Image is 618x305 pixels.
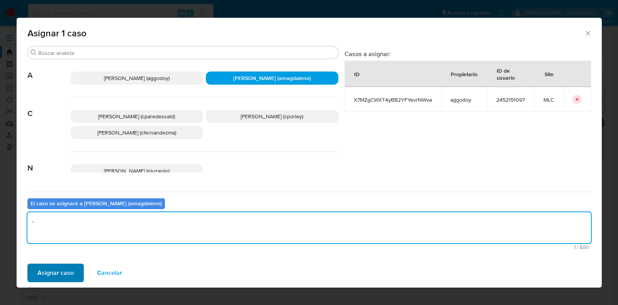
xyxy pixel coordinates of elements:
div: [PERSON_NAME] (cparedessald) [71,110,203,123]
span: [PERSON_NAME] (aggodoy) [104,74,170,82]
b: El caso se asignará a [PERSON_NAME] (amagdaleno) [31,199,162,207]
div: ID [345,65,369,83]
span: Asignar caso [37,264,74,281]
button: Cancelar [87,264,132,282]
div: Site [535,65,563,83]
span: Asignar 1 caso [27,29,584,38]
h3: Casos a asignar: [345,50,591,58]
div: Propietario [441,65,487,83]
button: Cerrar ventana [584,29,591,36]
span: [PERSON_NAME] (cfernandezma) [97,129,176,136]
div: [PERSON_NAME] (aggodoy) [71,72,203,85]
span: [PERSON_NAME] (cporley) [241,112,303,120]
span: [PERSON_NAME] (cparedessald) [98,112,175,120]
div: [PERSON_NAME] (nluzardo) [71,164,203,177]
span: X7MZgCWXT4yBB2YFYevrNWva [354,96,432,103]
div: [PERSON_NAME] (cfernandezma) [71,126,203,139]
span: [PERSON_NAME] (amagdaleno) [233,74,311,82]
input: Buscar analista [38,49,335,56]
button: icon-button [572,95,582,104]
button: Buscar [31,49,37,56]
span: A [27,59,71,80]
span: 2452151097 [496,96,525,103]
span: aggodoy [450,96,478,103]
div: assign-modal [17,18,602,288]
span: C [27,97,71,118]
span: [PERSON_NAME] (nluzardo) [104,167,170,175]
button: Asignar caso [27,264,84,282]
div: [PERSON_NAME] (amagdaleno) [206,72,338,85]
span: MLC [543,96,554,103]
div: ID de usuario [487,61,534,87]
span: N [27,152,71,173]
span: Máximo 500 caracteres [30,245,589,250]
div: [PERSON_NAME] (cporley) [206,110,338,123]
span: Cancelar [97,264,122,281]
textarea: - [27,212,591,243]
